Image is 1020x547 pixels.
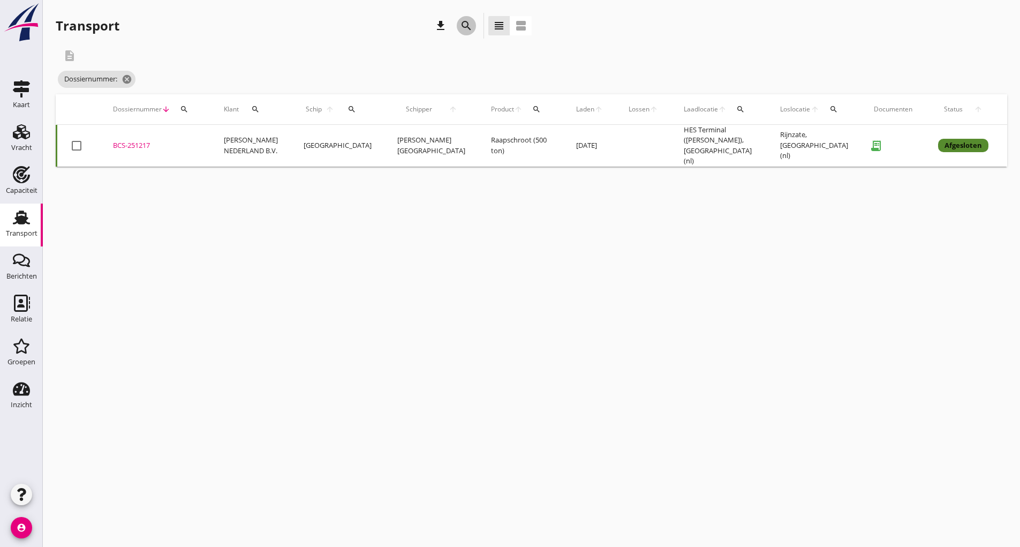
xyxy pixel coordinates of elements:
[811,105,820,114] i: arrow_upward
[11,144,32,151] div: Vracht
[13,101,30,108] div: Kaart
[718,105,727,114] i: arrow_upward
[440,105,465,114] i: arrow_upward
[938,139,988,153] div: Afgesloten
[736,105,745,114] i: search
[58,71,135,88] span: Dossiernummer:
[113,104,162,114] span: Dossiernummer
[211,125,291,167] td: [PERSON_NAME] NEDERLAND B.V.
[576,104,594,114] span: Laden
[291,125,384,167] td: [GEOGRAPHIC_DATA]
[6,187,37,194] div: Capaciteit
[514,105,523,114] i: arrow_upward
[180,105,188,114] i: search
[767,125,861,167] td: Rijnzate, [GEOGRAPHIC_DATA] (nl)
[56,17,119,34] div: Transport
[11,316,32,323] div: Relatie
[780,104,811,114] span: Loslocatie
[323,105,336,114] i: arrow_upward
[2,3,41,42] img: logo-small.a267ee39.svg
[874,104,912,114] div: Documenten
[829,105,838,114] i: search
[6,273,37,280] div: Berichten
[162,105,170,114] i: arrow_downward
[478,125,563,167] td: Raapschroot (500 ton)
[649,105,658,114] i: arrow_upward
[563,125,616,167] td: [DATE]
[11,517,32,538] i: account_circle
[515,19,527,32] i: view_agenda
[865,135,887,156] i: receipt_long
[594,105,603,114] i: arrow_upward
[113,140,198,151] div: BCS-251217
[11,401,32,408] div: Inzicht
[347,105,356,114] i: search
[7,358,35,365] div: Groepen
[251,105,260,114] i: search
[224,96,278,122] div: Klant
[460,19,473,32] i: search
[629,104,649,114] span: Lossen
[6,230,37,237] div: Transport
[671,125,767,167] td: HES Terminal ([PERSON_NAME]), [GEOGRAPHIC_DATA] (nl)
[434,19,447,32] i: download
[304,104,323,114] span: Schip
[684,104,718,114] span: Laadlocatie
[938,104,969,114] span: Status
[384,125,478,167] td: [PERSON_NAME][GEOGRAPHIC_DATA]
[969,105,989,114] i: arrow_upward
[397,104,440,114] span: Schipper
[122,74,132,85] i: cancel
[532,105,541,114] i: search
[493,19,505,32] i: view_headline
[491,104,514,114] span: Product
